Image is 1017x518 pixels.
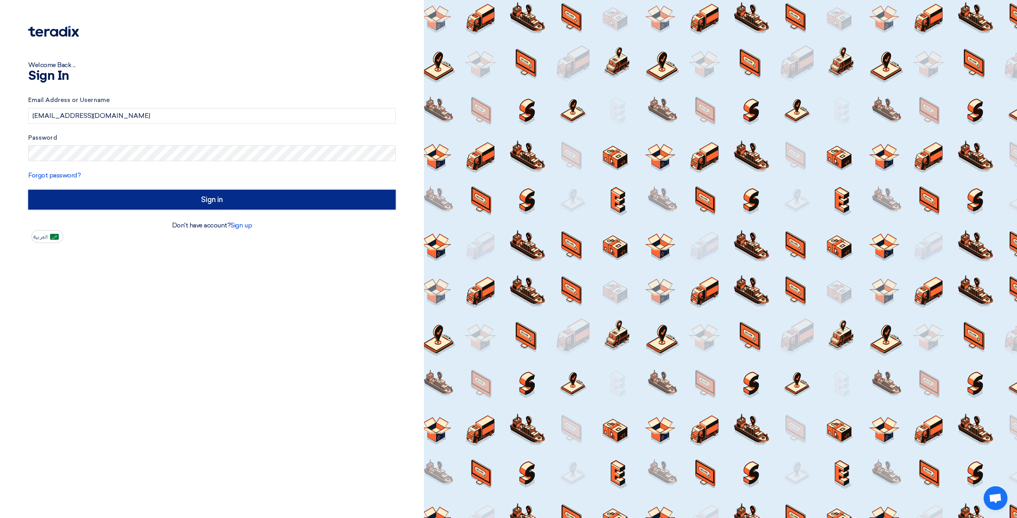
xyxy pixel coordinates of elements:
[28,70,396,83] h1: Sign In
[28,60,396,70] div: Welcome Back ...
[50,234,59,240] img: ar-AR.png
[28,171,81,179] a: Forgot password?
[28,133,396,142] label: Password
[28,190,396,210] input: Sign in
[28,26,79,37] img: Teradix logo
[28,221,396,230] div: Don't have account?
[984,486,1007,510] div: Open chat
[28,108,396,124] input: Enter your business email or username
[28,96,396,105] label: Email Address or Username
[33,234,48,240] span: العربية
[230,221,252,229] a: Sign up
[31,230,63,243] button: العربية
